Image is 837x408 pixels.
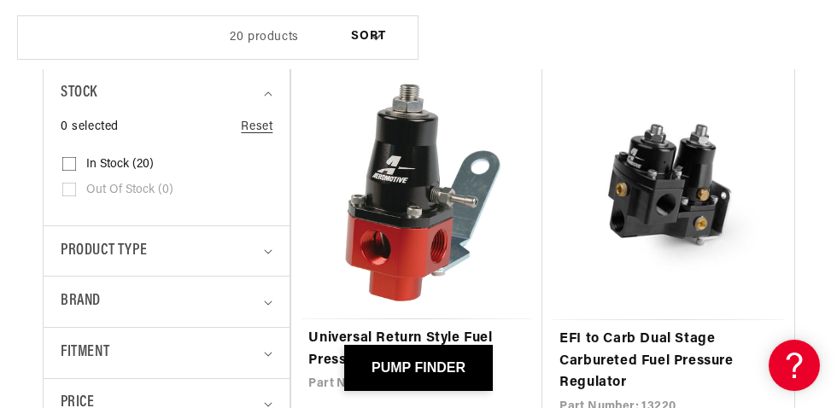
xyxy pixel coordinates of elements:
[230,31,299,44] span: 20 products
[308,328,525,371] a: Universal Return Style Fuel Pressure Regulator
[61,226,272,277] summary: Product type (0 selected)
[61,277,272,327] summary: Brand (0 selected)
[61,328,272,378] summary: Fitment (0 selected)
[86,157,154,172] span: In stock (20)
[61,118,119,137] span: 0 selected
[241,118,272,137] a: Reset
[86,183,173,198] span: Out of stock (0)
[61,341,109,365] span: Fitment
[61,239,147,264] span: Product type
[559,329,777,394] a: EFI to Carb Dual Stage Carbureted Fuel Pressure Regulator
[61,289,101,314] span: Brand
[61,68,272,119] summary: Stock (0 selected)
[61,81,97,106] span: Stock
[344,345,493,391] button: PUMP FINDER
